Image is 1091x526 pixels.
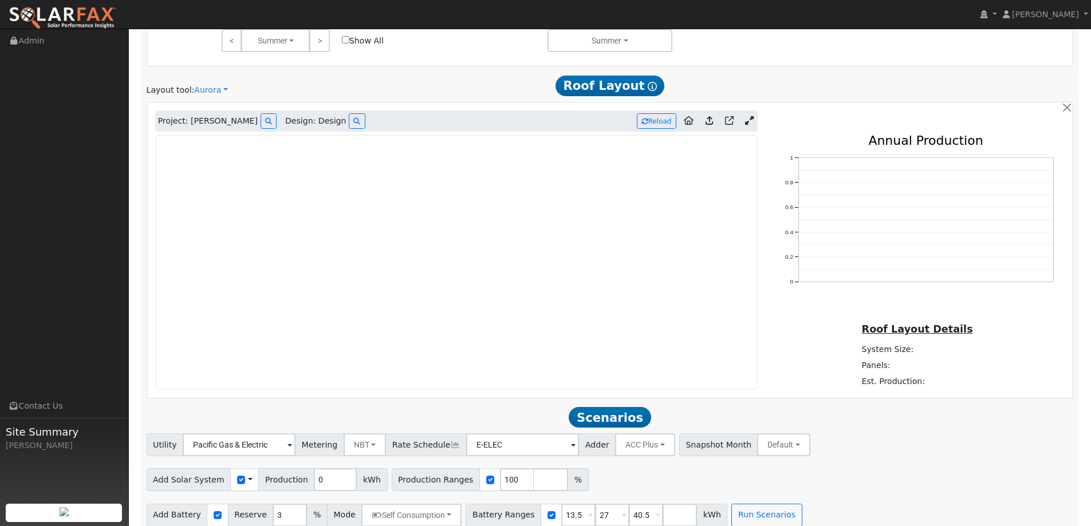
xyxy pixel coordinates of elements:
a: Expand Aurora window [741,113,758,130]
td: Panels: [860,358,968,374]
span: Production [258,468,314,491]
td: Est. Production: [860,374,968,390]
span: Snapshot Month [679,433,758,456]
input: Select a Utility [183,433,296,456]
span: Scenarios [569,407,651,428]
span: Production Ranges [392,468,480,491]
span: % [568,468,588,491]
text: 0.8 [785,180,793,186]
a: Upload consumption to Aurora project [701,112,718,130]
text: 0.4 [785,229,793,235]
input: Select a Rate Schedule [466,433,579,456]
span: Project: [PERSON_NAME] [158,115,258,127]
text: 0.6 [785,204,793,211]
span: Design: Design [285,115,346,127]
text: Annual Production [868,133,983,148]
button: NBT [344,433,387,456]
span: Rate Schedule [385,433,467,456]
span: Site Summary [6,424,123,440]
a: Aurora [194,84,228,96]
span: Layout tool: [147,85,195,94]
a: > [309,29,329,52]
button: Summer [241,29,310,52]
a: < [222,29,242,52]
button: Summer [548,29,673,52]
img: retrieve [60,507,69,516]
span: Utility [147,433,184,456]
text: 1 [790,155,793,161]
button: ACC Plus [615,433,675,456]
div: [PERSON_NAME] [6,440,123,452]
span: Adder [578,433,616,456]
a: Aurora to Home [679,112,698,130]
label: Show All [342,35,384,47]
span: [PERSON_NAME] [1012,10,1079,19]
span: kWh [356,468,387,491]
u: Roof Layout Details [862,323,973,335]
i: Show Help [648,82,657,91]
input: Show All [342,36,349,43]
text: 0.2 [785,254,793,260]
img: SolarFax [9,6,116,30]
span: Metering [295,433,344,456]
text: 0 [790,279,793,285]
span: Roof Layout [556,76,665,96]
a: Open in Aurora [720,112,738,130]
span: Add Solar System [147,468,231,491]
button: Reload [637,113,676,129]
button: Default [757,433,810,456]
td: System Size: [860,341,968,357]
